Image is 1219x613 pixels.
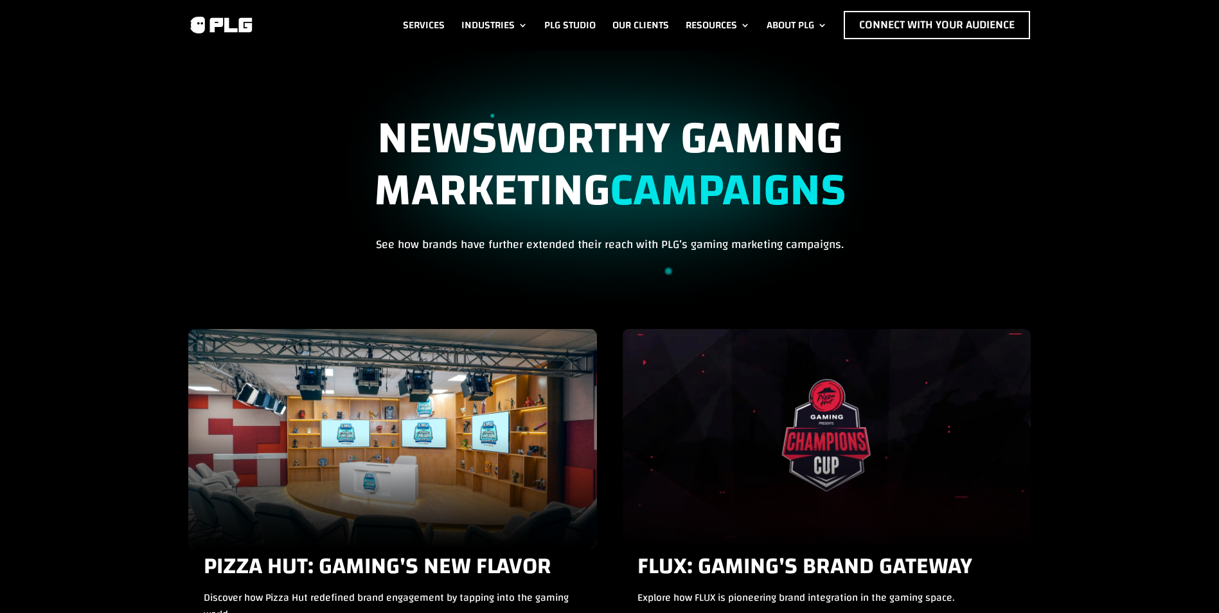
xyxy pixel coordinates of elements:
strong: Campaigns [610,148,846,233]
h3: FLUX: Gaming's Brand Gateway [637,555,1015,589]
a: Connect with Your Audience [844,11,1030,39]
h3: Pizza Hut: Gaming's New Flavor [204,555,582,589]
a: Resources [686,11,750,39]
a: PLG Studio [544,11,596,39]
h1: Newsworthy Gaming Marketing [188,112,1031,235]
a: Services [403,11,445,39]
a: About PLG [767,11,827,39]
a: Our Clients [612,11,669,39]
iframe: Chat Widget [1155,551,1219,613]
p: Explore how FLUX is pioneering brand integration in the gaming space. [637,589,1015,606]
a: Industries [461,11,528,39]
p: See how brands have further extended their reach with PLG’s gaming marketing campaigns. [188,235,1031,254]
